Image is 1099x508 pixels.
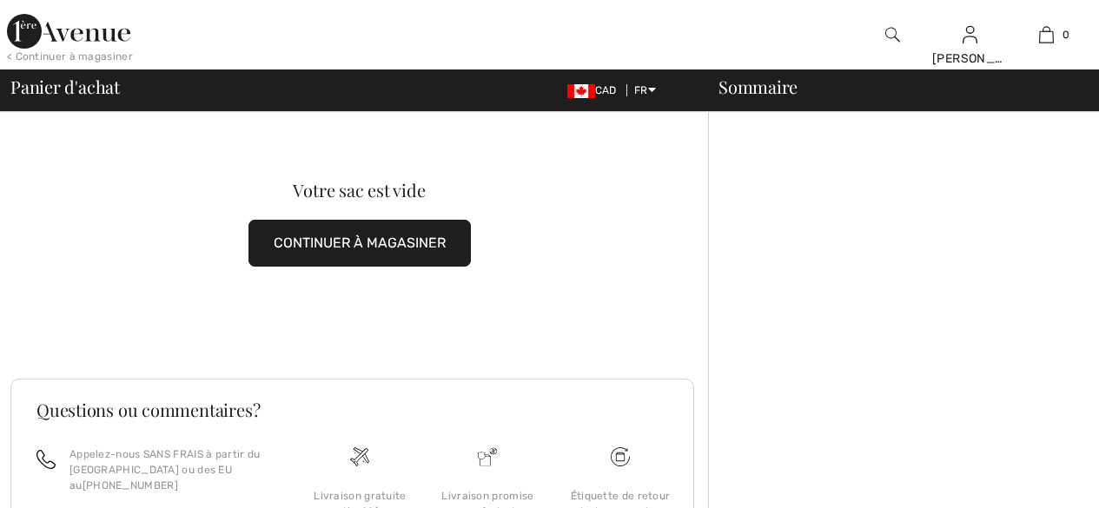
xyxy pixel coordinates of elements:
span: CAD [567,84,624,96]
div: Sommaire [698,78,1089,96]
img: call [36,450,56,469]
p: Appelez-nous SANS FRAIS à partir du [GEOGRAPHIC_DATA] ou des EU au [70,446,275,493]
button: CONTINUER À MAGASINER [248,220,471,267]
img: Livraison promise sans frais de dédouanement surprise&nbsp;! [478,447,497,466]
div: [PERSON_NAME] [932,49,1008,68]
div: < Continuer à magasiner [7,49,133,64]
span: FR [634,84,656,96]
span: 0 [1063,27,1069,43]
img: Mon panier [1039,24,1054,45]
div: Votre sac est vide [45,181,673,199]
img: Canadian Dollar [567,84,595,98]
img: Mes infos [963,24,977,45]
h3: Questions ou commentaires? [36,401,668,419]
img: Livraison gratuite dès 99$ [611,447,630,466]
span: Panier d'achat [10,78,120,96]
img: recherche [885,24,900,45]
a: Se connecter [963,26,977,43]
a: 0 [1009,24,1084,45]
a: [PHONE_NUMBER] [83,479,178,492]
img: 1ère Avenue [7,14,130,49]
img: Livraison gratuite dès 99$ [350,447,369,466]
